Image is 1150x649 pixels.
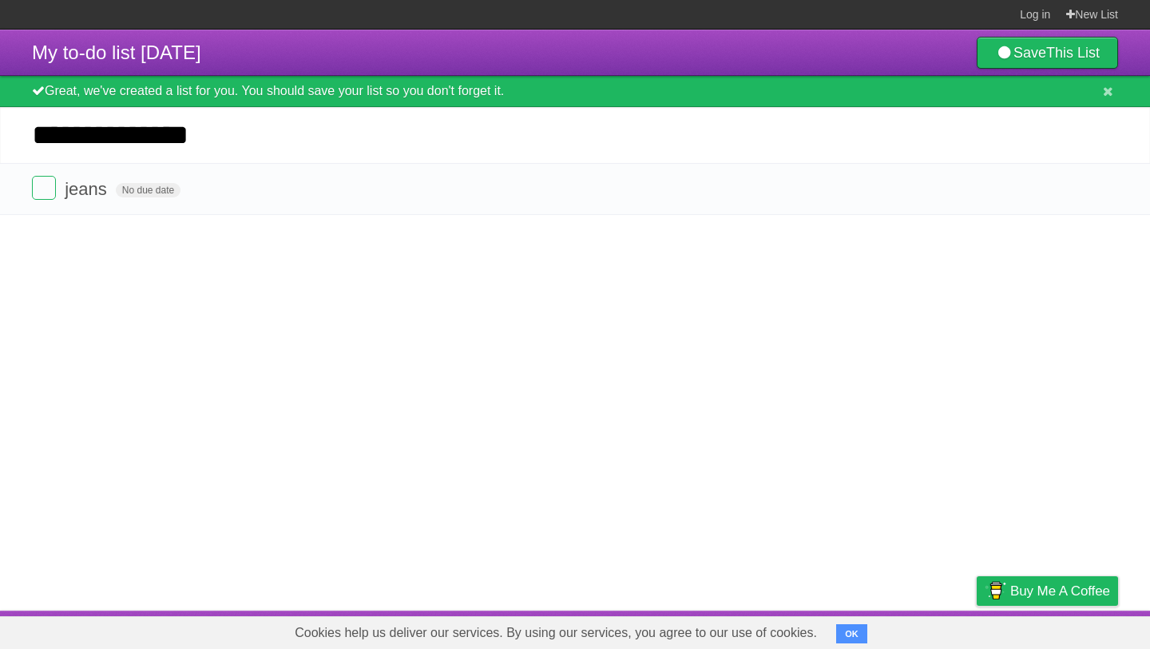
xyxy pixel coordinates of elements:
[956,615,997,645] a: Privacy
[32,42,201,63] span: My to-do list [DATE]
[977,37,1118,69] a: SaveThis List
[32,176,56,200] label: Done
[985,577,1006,604] img: Buy me a coffee
[902,615,937,645] a: Terms
[1017,615,1118,645] a: Suggest a feature
[764,615,798,645] a: About
[977,576,1118,606] a: Buy me a coffee
[817,615,882,645] a: Developers
[279,617,833,649] span: Cookies help us deliver our services. By using our services, you agree to our use of cookies.
[116,183,180,197] span: No due date
[1046,45,1100,61] b: This List
[836,624,867,643] button: OK
[65,179,111,199] span: jeans
[1010,577,1110,605] span: Buy me a coffee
